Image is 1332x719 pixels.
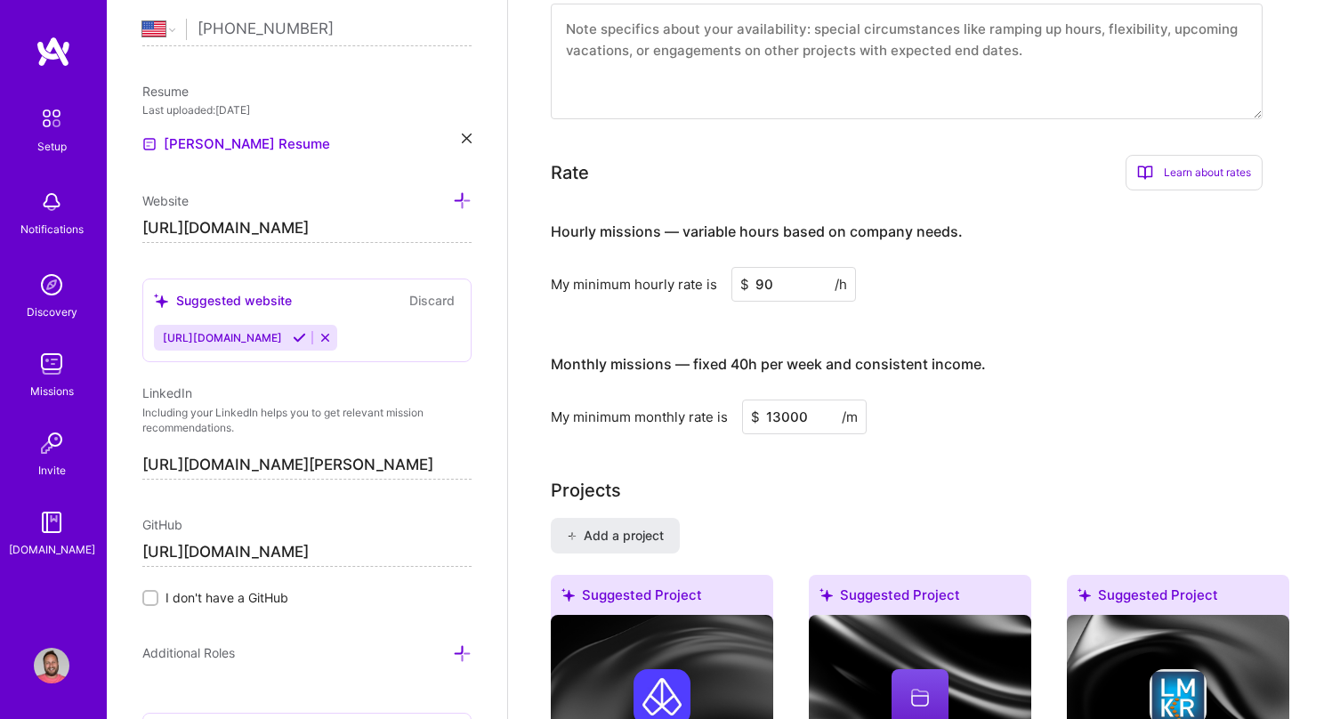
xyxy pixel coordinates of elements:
[742,400,867,434] input: XXX
[462,133,472,143] i: icon Close
[163,331,282,344] span: [URL][DOMAIN_NAME]
[37,137,67,156] div: Setup
[567,531,577,541] i: icon PlusBlack
[551,275,717,294] div: My minimum hourly rate is
[551,575,773,622] div: Suggested Project
[567,527,664,545] span: Add a project
[165,588,288,607] span: I don't have a GitHub
[9,540,95,559] div: [DOMAIN_NAME]
[142,406,472,436] p: Including your LinkedIn helps you to get relevant mission recommendations.
[30,382,74,400] div: Missions
[835,275,847,294] span: /h
[293,331,306,344] i: Accept
[1067,575,1289,622] div: Suggested Project
[819,588,833,602] i: icon SuggestedTeams
[34,346,69,382] img: teamwork
[404,290,460,311] button: Discard
[551,223,963,240] h4: Hourly missions — variable hours based on company needs.
[20,220,84,238] div: Notifications
[551,477,621,504] div: Add projects you've worked on
[551,518,680,553] button: Add a project
[36,36,71,68] img: logo
[740,275,749,294] span: $
[142,193,189,208] span: Website
[38,461,66,480] div: Invite
[33,100,70,137] img: setup
[154,294,169,309] i: icon SuggestedTeams
[34,425,69,461] img: Invite
[27,303,77,321] div: Discovery
[29,648,74,683] a: User Avatar
[142,133,330,155] a: [PERSON_NAME] Resume
[751,408,760,426] span: $
[731,267,856,302] input: XXX
[1126,155,1263,190] div: Learn about rates
[142,517,182,532] span: GitHub
[551,356,986,373] h4: Monthly missions — fixed 40h per week and consistent income.
[142,101,472,119] div: Last uploaded: [DATE]
[551,408,728,426] div: My minimum monthly rate is
[142,645,235,660] span: Additional Roles
[561,588,575,602] i: icon SuggestedTeams
[551,477,621,504] div: Projects
[842,408,858,426] span: /m
[154,291,292,310] div: Suggested website
[34,267,69,303] img: discovery
[34,184,69,220] img: bell
[142,137,157,151] img: Resume
[142,84,189,99] span: Resume
[1078,588,1091,602] i: icon SuggestedTeams
[142,385,192,400] span: LinkedIn
[1137,165,1153,181] i: icon BookOpen
[34,648,69,683] img: User Avatar
[34,505,69,540] img: guide book
[142,214,472,243] input: http://...
[551,159,589,186] div: Rate
[809,575,1031,622] div: Suggested Project
[319,331,332,344] i: Reject
[198,4,472,55] input: +1 (000) 000-0000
